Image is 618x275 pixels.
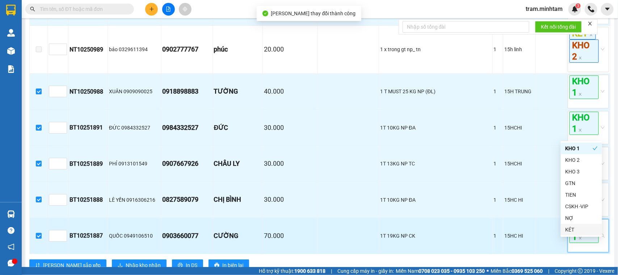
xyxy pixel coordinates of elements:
td: 0918898883 [161,74,213,110]
input: Nhập số tổng đài [403,21,529,33]
sup: 3 [576,3,581,8]
span: 3 [577,3,579,8]
div: 1T 13KG NP TC [380,160,491,168]
div: 1 T MUST 25 KG NP (ĐL) [380,87,491,95]
span: sort-ascending [35,263,40,268]
div: KHO 2 [561,154,602,166]
span: aim [182,7,188,12]
span: In biên lai [222,261,243,269]
div: 0907667926 [163,159,211,169]
span: check [593,146,598,151]
div: CSKH -VIP [561,201,602,212]
div: 15HCHI [504,124,534,132]
span: KHO 1 [569,75,599,99]
td: 0984332527 [161,110,213,146]
td: 0827589079 [161,182,213,218]
div: KÉT [565,226,598,234]
div: BT10251887 [70,231,106,240]
span: Kết nối tổng đài [541,23,576,31]
span: close [579,128,582,132]
div: 1 [494,232,502,240]
div: NT10250988 [70,87,106,96]
div: 15h linh [504,45,534,53]
div: TIEN [561,189,602,201]
td: BT10251888 [68,182,108,218]
div: 1T 19KG NP CK [380,232,491,240]
div: CƯỜNG [214,231,262,241]
span: close [588,21,593,26]
div: 1 [494,87,502,95]
span: KHO 1 [569,112,599,135]
div: 0903660077 [163,231,211,241]
div: 1 x trong gt np_ tn [380,45,491,53]
div: 15HC HI [504,196,534,204]
div: XUÂN 0909090025 [109,87,160,95]
span: printer [214,263,219,268]
div: 1T 10KG NP ĐA [380,196,491,204]
span: Nhập kho nhận [126,261,161,269]
span: close [579,93,582,96]
button: downloadNhập kho nhận [112,259,167,271]
div: KÉT [561,224,602,235]
span: check-circle [262,11,268,16]
button: caret-down [601,3,614,16]
td: CHỊ BÌNH [213,182,263,218]
img: phone-icon [588,6,594,12]
td: ĐỨC [213,110,263,146]
div: NỢ [565,214,598,222]
button: Kết nối tổng đài [535,21,582,33]
span: file-add [166,7,171,12]
div: 1 [494,160,502,168]
span: search [30,7,35,12]
div: 1 [494,45,502,53]
td: BT10251889 [68,146,108,182]
div: KHO 2 [565,156,598,164]
div: KHO 1 [565,144,593,152]
span: notification [8,243,14,250]
img: warehouse-icon [7,47,15,55]
div: BT10251891 [70,123,106,132]
div: 40.000 [264,86,316,97]
div: LÊ YẾN 0916306216 [109,196,160,204]
div: TIEN [565,191,598,199]
button: plus [145,3,158,16]
td: 0902777767 [161,26,213,74]
button: printerIn biên lai [209,259,249,271]
img: icon-new-feature [572,6,578,12]
span: KHO 2 [569,40,599,63]
img: logo-vxr [6,5,16,16]
td: TƯỜNG [213,74,263,110]
div: PHỈ 0913101549 [109,160,160,168]
div: 70.000 [264,231,316,241]
span: plus [149,7,154,12]
button: file-add [162,3,175,16]
div: 15HC HI [504,232,534,240]
span: close [579,237,582,240]
div: NT10250989 [70,45,106,54]
span: Cung cấp máy in - giấy in: [337,267,394,275]
div: 20.000 [264,44,316,54]
div: KHO 1 [561,143,602,154]
button: sort-ascending[PERSON_NAME] sắp xếp [29,259,106,271]
span: ⚪️ [487,270,489,272]
div: bảo 0329611394 [109,45,160,53]
span: Miền Bắc [491,267,543,275]
div: 15HCHI [504,160,534,168]
span: | [548,267,549,275]
span: caret-down [604,6,611,12]
span: download [118,263,123,268]
div: CHỊ BÌNH [214,194,262,205]
div: 0918898883 [163,86,211,97]
div: 0827589079 [163,194,211,205]
span: In DS [186,261,197,269]
div: 1 [494,196,502,204]
span: Hỗ trợ kỹ thuật: [259,267,325,275]
div: 30.000 [264,194,316,205]
span: printer [178,263,183,268]
span: | [331,267,332,275]
span: Miền Nam [396,267,485,275]
span: close [579,56,582,60]
button: aim [179,3,192,16]
button: printerIn DS [172,259,203,271]
img: warehouse-icon [7,210,15,218]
